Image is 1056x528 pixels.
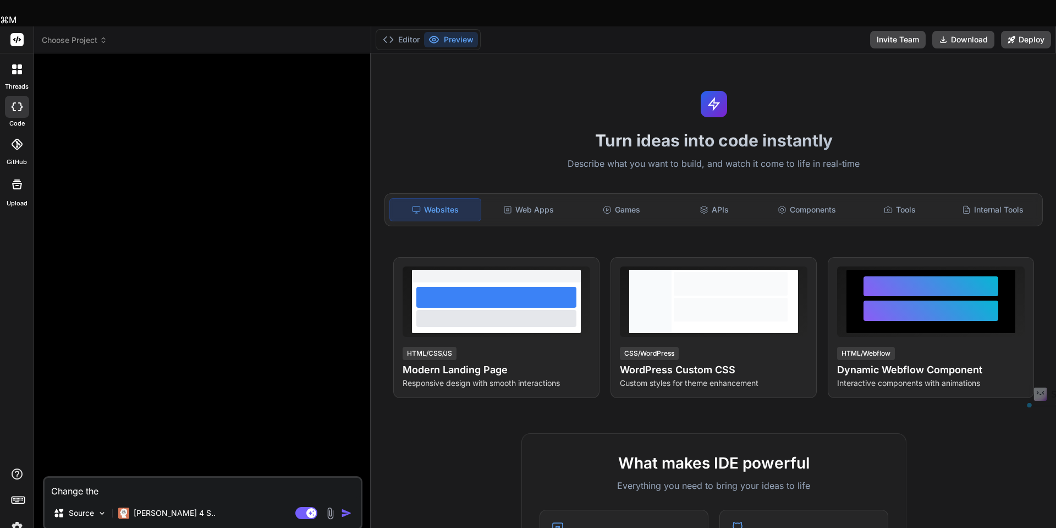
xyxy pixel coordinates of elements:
button: Download [932,31,994,48]
div: Components [762,198,853,221]
img: Claude 4 Sonnet [118,508,129,519]
button: Editor [378,32,424,47]
div: HTML/Webflow [837,347,895,360]
span: Choose Project [42,35,107,46]
p: Describe what you want to build, and watch it come to life in real-time [378,157,1049,171]
div: Internal Tools [947,198,1038,221]
img: icon [341,508,352,519]
div: Tools [855,198,945,221]
button: Invite Team [870,31,926,48]
img: Pick Models [97,509,107,518]
img: attachment [324,507,337,520]
p: Everything you need to bring your ideas to life [540,479,888,492]
p: Responsive design with smooth interactions [403,378,590,389]
p: Interactive components with animations [837,378,1025,389]
h4: Dynamic Webflow Component [837,362,1025,378]
div: HTML/CSS/JS [403,347,457,360]
div: Websites [389,198,481,221]
p: Custom styles for theme enhancement [620,378,807,389]
div: APIs [669,198,760,221]
div: Web Apps [483,198,574,221]
label: GitHub [7,157,27,167]
label: Upload [7,199,28,208]
h4: WordPress Custom CSS [620,362,807,378]
label: code [9,119,25,128]
textarea: Change the [45,478,361,498]
p: Source [69,508,94,519]
button: Deploy [1001,31,1051,48]
label: threads [5,82,29,91]
p: [PERSON_NAME] 4 S.. [134,508,216,519]
button: Preview [424,32,478,47]
div: Games [576,198,667,221]
div: CSS/WordPress [620,347,679,360]
h2: What makes IDE powerful [540,451,888,475]
h1: Turn ideas into code instantly [378,130,1049,150]
h4: Modern Landing Page [403,362,590,378]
